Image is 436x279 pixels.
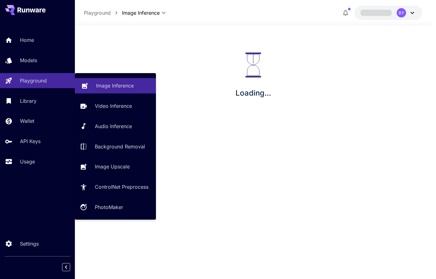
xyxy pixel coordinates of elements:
[75,78,156,93] a: Image Inference
[95,143,145,150] p: Background Removal
[75,139,156,154] a: Background Removal
[20,117,34,125] p: Wallet
[95,163,130,170] p: Image Upscale
[95,122,132,130] p: Audio Inference
[20,77,47,84] p: Playground
[20,57,37,64] p: Models
[75,159,156,174] a: Image Upscale
[20,36,34,44] p: Home
[20,158,35,165] p: Usage
[75,179,156,195] a: ControlNet Preprocess
[62,263,70,271] button: Collapse sidebar
[95,183,148,191] p: ControlNet Preprocess
[397,8,406,17] div: BY
[235,87,271,99] p: Loading...
[75,119,156,134] a: Audio Inference
[96,82,134,89] p: Image Inference
[67,262,75,273] div: Collapse sidebar
[84,9,122,17] nav: breadcrumb
[95,102,132,110] p: Video Inference
[95,203,123,211] p: PhotoMaker
[122,9,160,17] span: Image Inference
[20,240,39,247] p: Settings
[20,137,41,145] p: API Keys
[75,98,156,114] a: Video Inference
[84,9,111,17] p: Playground
[20,97,36,105] p: Library
[75,200,156,215] a: PhotoMaker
